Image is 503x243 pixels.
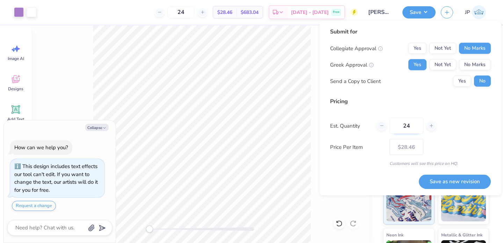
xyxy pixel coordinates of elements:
button: Collapse [85,124,109,131]
span: Add Text [7,116,24,122]
button: Request a change [12,201,56,211]
input: Untitled Design [363,5,397,19]
div: Greek Approval [330,61,374,69]
span: Neon Ink [386,231,403,238]
a: JP [462,5,489,19]
span: Image AI [8,56,24,61]
div: Customers will see this price on HQ. [330,160,491,167]
div: How can we help you? [14,144,68,151]
button: No Marks [459,59,491,70]
div: Pricing [330,97,491,106]
button: Save as new revision [419,174,491,189]
span: JP [465,8,470,16]
span: $28.46 [217,9,232,16]
div: Accessibility label [146,226,153,233]
button: Yes [408,43,427,54]
button: No [474,76,491,87]
div: Collegiate Approval [330,44,383,52]
span: Designs [8,86,23,92]
span: $683.04 [241,9,258,16]
button: Not Yet [429,43,456,54]
div: This design includes text effects our tool can't edit. If you want to change the text, our artist... [14,163,98,193]
button: No Marks [459,43,491,54]
button: Yes [453,76,471,87]
input: – – [389,118,423,134]
button: Not Yet [429,59,456,70]
img: Standard [386,187,431,221]
span: [DATE] - [DATE] [291,9,329,16]
button: Yes [408,59,427,70]
img: Jade Paneduro [472,5,486,19]
div: Submit for [330,28,491,36]
img: Puff Ink [441,187,486,221]
span: Free [333,10,340,15]
button: Save [402,6,436,18]
input: – – [167,6,195,18]
label: Price Per Item [330,143,384,151]
label: Est. Quantity [330,122,372,130]
div: Send a Copy to Client [330,77,381,85]
span: Metallic & Glitter Ink [441,231,482,238]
